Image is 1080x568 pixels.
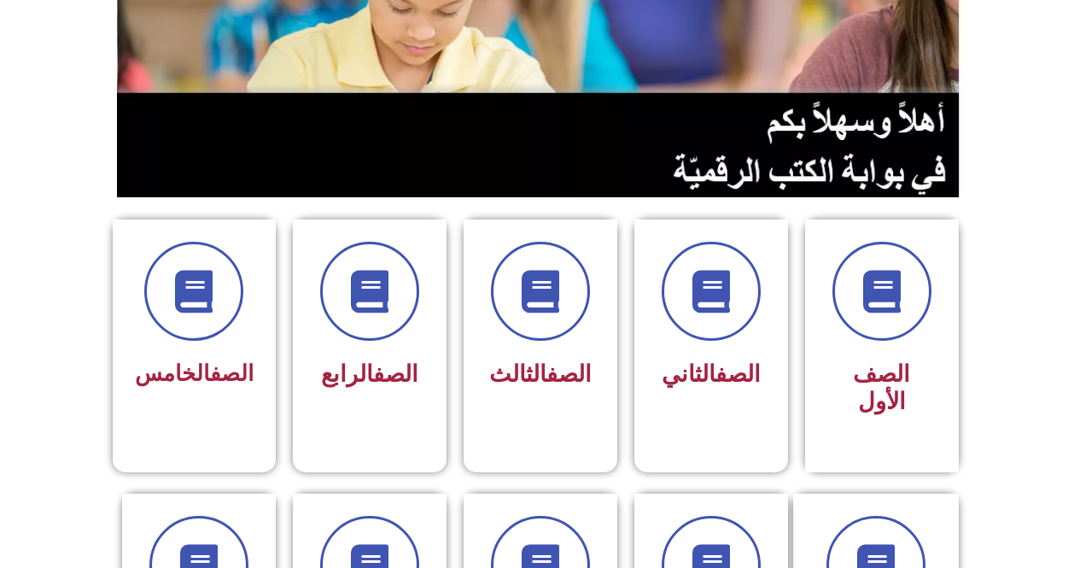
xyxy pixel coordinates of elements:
[321,360,418,388] span: الرابع
[210,360,254,386] a: الصف
[489,360,592,388] span: الثالث
[135,360,254,386] span: الخامس
[546,360,592,388] a: الصف
[662,360,761,388] span: الثاني
[373,360,418,388] a: الصف
[853,360,910,415] span: الصف الأول
[715,360,761,388] a: الصف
